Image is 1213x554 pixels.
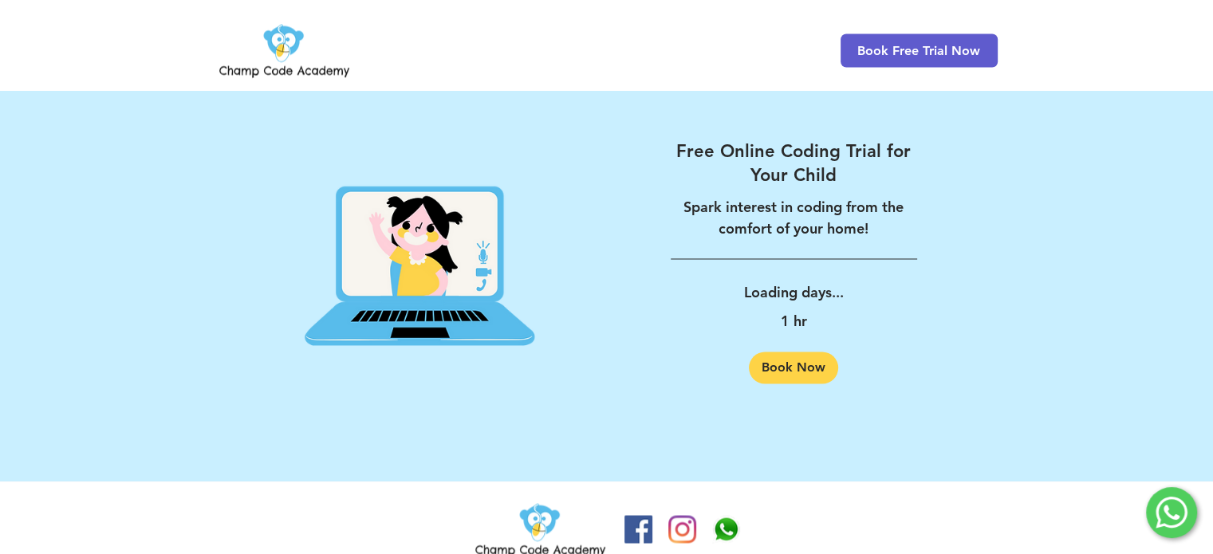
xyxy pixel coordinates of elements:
[624,515,740,543] ul: Social Bar
[762,361,825,374] span: Book Now
[624,515,652,543] img: Facebook
[671,307,917,336] p: 1 hr
[671,139,917,187] a: Free Online Coding Trial for Your Child
[749,352,838,383] a: Book Now
[668,515,696,543] img: Instagram
[216,19,352,81] img: Champ Code Academy Logo PNG.png
[712,515,740,543] img: Champ Code Academy WhatsApp
[841,33,998,67] a: Book Free Trial Now
[857,43,980,58] span: Book Free Trial Now
[671,196,917,239] p: Spark interest in coding from the comfort of your home!
[671,278,917,307] p: Loading days...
